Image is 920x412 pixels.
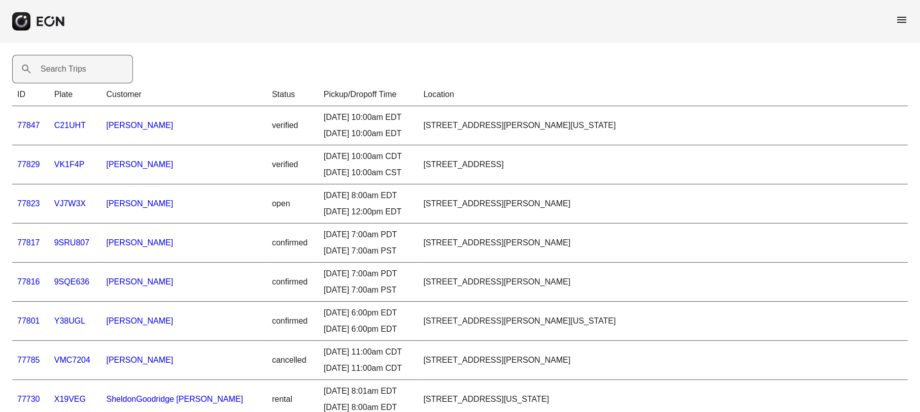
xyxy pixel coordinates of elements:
[324,385,414,397] div: [DATE] 8:01am EDT
[49,83,101,106] th: Plate
[17,121,40,130] a: 77847
[267,145,319,184] td: verified
[54,160,85,169] a: VK1F4P
[107,160,174,169] a: [PERSON_NAME]
[17,395,40,403] a: 77730
[17,356,40,364] a: 77785
[101,83,267,106] th: Customer
[17,316,40,325] a: 77801
[107,395,243,403] a: SheldonGoodridge [PERSON_NAME]
[107,238,174,247] a: [PERSON_NAME]
[324,346,414,358] div: [DATE] 11:00am CDT
[324,284,414,296] div: [DATE] 7:00am PST
[419,263,908,302] td: [STREET_ADDRESS][PERSON_NAME]
[17,160,40,169] a: 77829
[17,199,40,208] a: 77823
[324,268,414,280] div: [DATE] 7:00am PDT
[54,356,90,364] a: VMC7204
[324,323,414,335] div: [DATE] 6:00pm EDT
[419,341,908,380] td: [STREET_ADDRESS][PERSON_NAME]
[54,395,86,403] a: X19VEG
[419,106,908,145] td: [STREET_ADDRESS][PERSON_NAME][US_STATE]
[17,277,40,286] a: 77816
[107,316,174,325] a: [PERSON_NAME]
[324,307,414,319] div: [DATE] 6:00pm EDT
[324,189,414,202] div: [DATE] 8:00am EDT
[267,83,319,106] th: Status
[107,199,174,208] a: [PERSON_NAME]
[324,206,414,218] div: [DATE] 12:00pm EDT
[267,263,319,302] td: confirmed
[419,83,908,106] th: Location
[324,111,414,123] div: [DATE] 10:00am EDT
[41,63,86,75] label: Search Trips
[54,316,85,325] a: Y38UGL
[267,106,319,145] td: verified
[267,341,319,380] td: cancelled
[107,356,174,364] a: [PERSON_NAME]
[419,224,908,263] td: [STREET_ADDRESS][PERSON_NAME]
[17,238,40,247] a: 77817
[419,184,908,224] td: [STREET_ADDRESS][PERSON_NAME]
[324,128,414,140] div: [DATE] 10:00am EDT
[54,238,89,247] a: 9SRU807
[896,14,908,26] span: menu
[12,83,49,106] th: ID
[107,121,174,130] a: [PERSON_NAME]
[107,277,174,286] a: [PERSON_NAME]
[319,83,419,106] th: Pickup/Dropoff Time
[54,277,89,286] a: 9SQE636
[324,167,414,179] div: [DATE] 10:00am CST
[267,224,319,263] td: confirmed
[324,362,414,374] div: [DATE] 11:00am CDT
[54,121,86,130] a: C21UHT
[419,145,908,184] td: [STREET_ADDRESS]
[324,150,414,163] div: [DATE] 10:00am CDT
[324,245,414,257] div: [DATE] 7:00am PST
[267,184,319,224] td: open
[54,199,86,208] a: VJ7W3X
[267,302,319,341] td: confirmed
[324,229,414,241] div: [DATE] 7:00am PDT
[419,302,908,341] td: [STREET_ADDRESS][PERSON_NAME][US_STATE]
